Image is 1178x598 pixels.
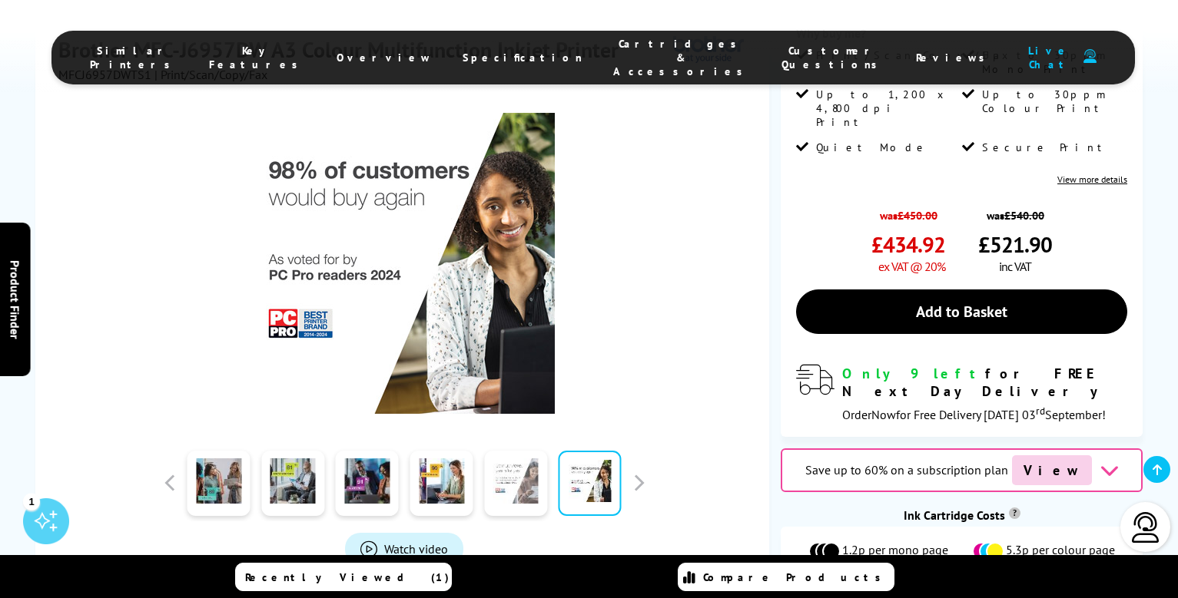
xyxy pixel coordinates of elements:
[1036,404,1045,418] sup: rd
[1012,455,1092,485] span: View
[23,493,40,510] div: 1
[816,88,958,129] span: Up to 1,200 x 4,800 dpi Print
[796,289,1127,334] a: Add to Basket
[337,51,432,64] span: Overview
[982,140,1109,154] span: Secure Print
[1009,507,1020,519] sup: Cost per page
[871,200,945,223] span: was
[796,365,1127,421] div: modal_delivery
[235,563,452,591] a: Recently Viewed (1)
[1024,44,1076,71] span: Live Chat
[1130,512,1161,543] img: user-headset-light.svg
[613,37,751,78] span: Cartridges & Accessories
[842,542,948,560] span: 1.2p per mono page
[1006,542,1115,560] span: 5.3p per colour page
[871,407,896,422] span: Now
[1057,173,1127,185] a: View more details
[842,407,1106,422] span: Order for Free Delivery [DATE] 03 September!
[805,462,1008,477] span: Save up to 60% on a subscription plan
[1004,208,1044,223] strike: £540.00
[245,570,450,584] span: Recently Viewed (1)
[916,51,993,64] span: Reviews
[781,44,885,71] span: Customer Questions
[384,541,448,557] span: Watch video
[678,563,894,591] a: Compare Products
[842,365,985,382] span: Only 9 left
[703,570,889,584] span: Compare Products
[90,44,178,71] span: Similar Printers
[781,507,1143,523] div: Ink Cartridge Costs
[209,44,306,71] span: Key Features
[816,140,928,154] span: Quiet Mode
[463,51,582,64] span: Specification
[982,88,1124,115] span: Up to 30ppm Colour Print
[842,365,1127,400] div: for FREE Next Day Delivery
[1083,49,1097,64] img: user-headset-duotone.svg
[978,200,1052,223] span: was
[8,259,23,339] span: Product Finder
[878,259,945,274] span: ex VAT @ 20%
[254,113,555,414] img: Brother MFC-J6957DW Thumbnail
[999,259,1031,274] span: inc VAT
[871,230,945,259] span: £434.92
[898,208,937,223] strike: £450.00
[345,533,463,565] a: Product_All_Videos
[978,230,1052,259] span: £521.90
